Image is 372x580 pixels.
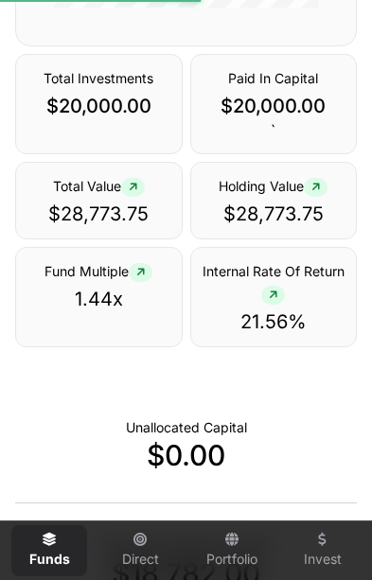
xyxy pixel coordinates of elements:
[190,54,358,154] div: `
[203,93,345,119] p: $20,000.00
[203,263,345,302] span: Internal Rate Of Return
[11,525,87,576] a: Funds
[194,525,270,576] a: Portfolio
[203,201,345,227] p: $28,773.75
[219,178,328,194] span: Holding Value
[53,178,145,194] span: Total Value
[44,70,153,86] span: Total Investments
[27,286,170,312] p: 1.44x
[277,489,372,580] iframe: Chat Widget
[44,263,152,279] span: Fund Multiple
[27,201,170,227] p: $28,773.75
[27,93,170,119] p: $20,000.00
[126,418,247,437] p: Cash not yet allocated
[228,70,318,86] span: Paid In Capital
[203,308,345,335] p: 21.56%
[102,525,178,576] a: Direct
[15,438,357,472] p: $0.00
